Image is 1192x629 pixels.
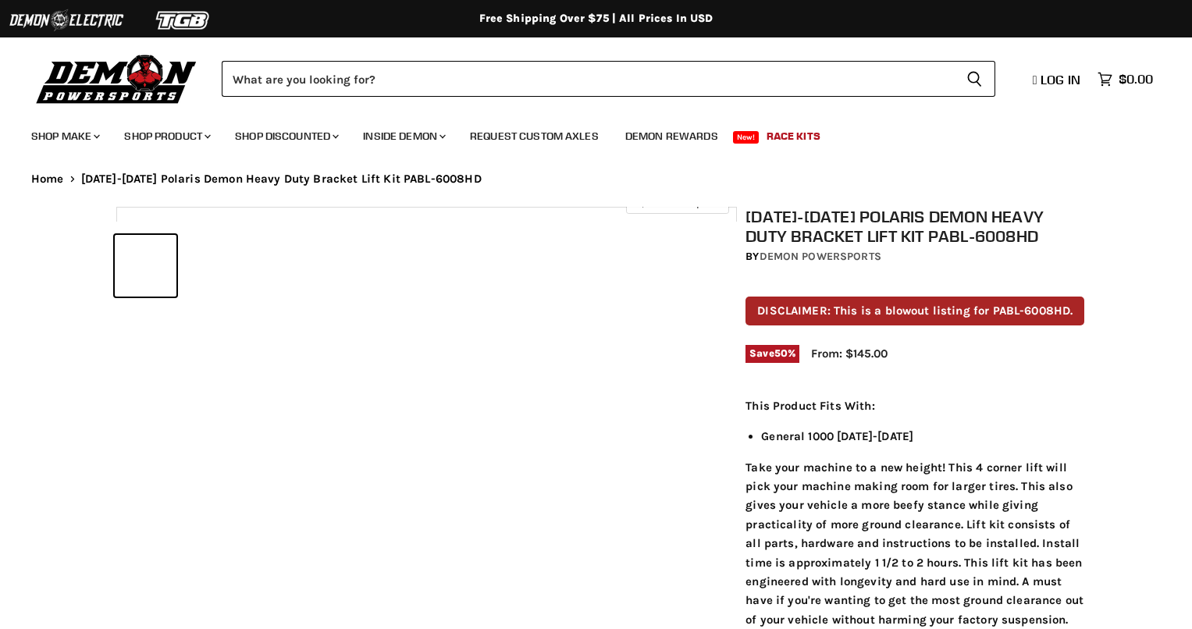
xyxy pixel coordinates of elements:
[755,120,832,152] a: Race Kits
[634,197,721,208] span: Click to expand
[222,61,995,97] form: Product
[745,248,1084,265] div: by
[115,235,176,297] button: 2016-2021 Polaris Demon Heavy Duty Bracket Lift Kit PABL-6008HD thumbnail
[222,61,954,97] input: Search
[760,250,881,263] a: Demon Powersports
[31,51,202,106] img: Demon Powersports
[351,120,455,152] a: Inside Demon
[458,120,610,152] a: Request Custom Axles
[1119,72,1153,87] span: $0.00
[745,297,1084,325] p: DISCLAIMER: This is a blowout listing for PABL-6008HD.
[745,207,1084,246] h1: [DATE]-[DATE] Polaris Demon Heavy Duty Bracket Lift Kit PABL-6008HD
[954,61,995,97] button: Search
[761,427,1084,446] li: General 1000 [DATE]-[DATE]
[1090,68,1161,91] a: $0.00
[223,120,348,152] a: Shop Discounted
[112,120,220,152] a: Shop Product
[1026,73,1090,87] a: Log in
[774,347,788,359] span: 50
[811,346,888,361] span: From: $145.00
[733,131,760,144] span: New!
[31,172,64,186] a: Home
[745,345,799,362] span: Save %
[745,396,1084,629] div: Take your machine to a new height! This 4 corner lift will pick your machine making room for larg...
[20,120,109,152] a: Shop Make
[81,172,482,186] span: [DATE]-[DATE] Polaris Demon Heavy Duty Bracket Lift Kit PABL-6008HD
[8,5,125,35] img: Demon Electric Logo 2
[20,114,1149,152] ul: Main menu
[745,396,1084,415] p: This Product Fits With:
[614,120,730,152] a: Demon Rewards
[125,5,242,35] img: TGB Logo 2
[1041,72,1080,87] span: Log in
